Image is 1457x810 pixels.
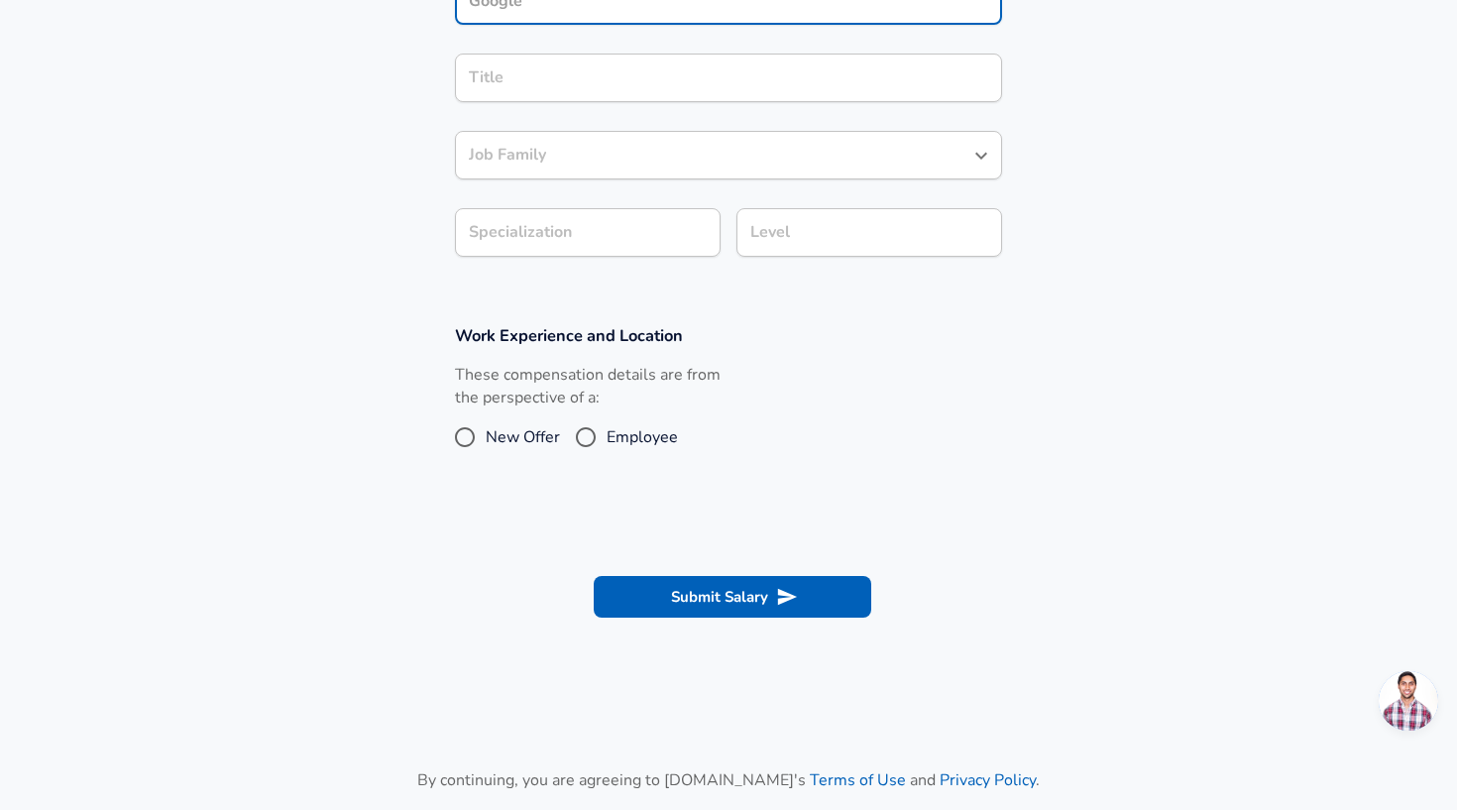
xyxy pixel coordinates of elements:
h3: Work Experience and Location [455,324,1002,347]
input: Software Engineer [464,140,963,171]
input: Specialization [455,208,721,257]
input: L3 [745,217,993,248]
span: New Offer [486,425,560,449]
a: Terms of Use [810,769,906,791]
a: Privacy Policy [940,769,1036,791]
div: Open chat [1379,671,1438,731]
input: Software Engineer [464,62,993,93]
label: These compensation details are from the perspective of a: [455,364,721,409]
button: Open [967,142,995,170]
span: Employee [607,425,678,449]
button: Submit Salary [594,576,871,618]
